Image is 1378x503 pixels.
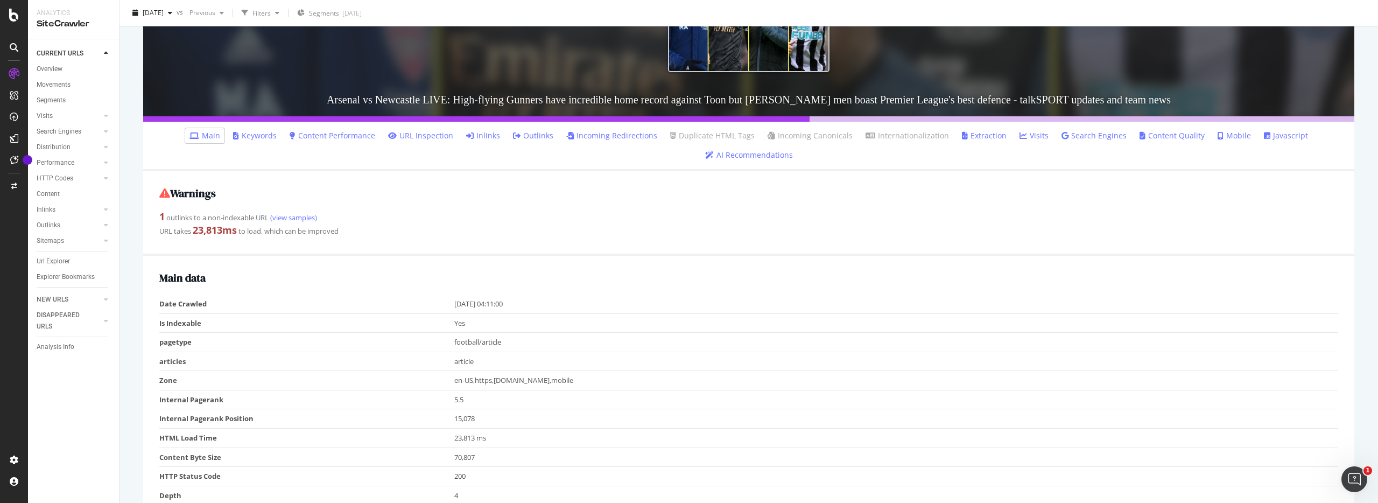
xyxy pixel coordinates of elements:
[128,4,177,22] button: [DATE]
[37,110,53,122] div: Visits
[866,130,949,141] a: Internationalization
[454,428,1339,448] td: 23,813 ms
[37,48,83,59] div: CURRENT URLS
[143,8,164,17] span: 2025 Sep. 21st
[159,210,1338,224] div: outlinks to a non-indexable URL
[159,313,454,333] td: Is Indexable
[37,220,60,231] div: Outlinks
[513,130,553,141] a: Outlinks
[37,341,111,353] a: Analysis Info
[37,79,111,90] a: Movements
[159,409,454,429] td: Internal Pagerank Position
[37,310,91,332] div: DISAPPEARED URLS
[37,256,70,267] div: Url Explorer
[159,448,454,467] td: Content Byte Size
[37,271,111,283] a: Explorer Bookmarks
[454,409,1339,429] td: 15,078
[37,310,101,332] a: DISAPPEARED URLS
[454,371,1339,390] td: en-US,https,[DOMAIN_NAME],mobile
[309,9,339,18] span: Segments
[962,130,1007,141] a: Extraction
[454,467,1339,486] td: 200
[1264,130,1308,141] a: Javascript
[37,188,60,200] div: Content
[159,210,165,223] strong: 1
[37,173,101,184] a: HTTP Codes
[670,130,755,141] a: Duplicate HTML Tags
[159,390,454,409] td: Internal Pagerank
[454,313,1339,333] td: Yes
[37,110,101,122] a: Visits
[293,4,366,22] button: Segments[DATE]
[1363,466,1372,475] span: 1
[454,448,1339,467] td: 70,807
[454,333,1339,352] td: football/article
[185,4,228,22] button: Previous
[37,188,111,200] a: Content
[37,79,71,90] div: Movements
[37,220,101,231] a: Outlinks
[159,295,454,313] td: Date Crawled
[159,187,1338,199] h2: Warnings
[768,130,853,141] a: Incoming Canonicals
[37,64,62,75] div: Overview
[388,130,453,141] a: URL Inspection
[37,95,111,106] a: Segments
[37,294,101,305] a: NEW URLS
[37,126,81,137] div: Search Engines
[1218,130,1251,141] a: Mobile
[37,157,74,169] div: Performance
[37,235,101,247] a: Sitemaps
[37,204,101,215] a: Inlinks
[189,130,220,141] a: Main
[252,8,271,17] div: Filters
[37,294,68,305] div: NEW URLS
[37,9,110,18] div: Analytics
[37,271,95,283] div: Explorer Bookmarks
[705,150,793,160] a: AI Recommendations
[37,157,101,169] a: Performance
[37,64,111,75] a: Overview
[159,352,454,371] td: articles
[454,295,1339,313] td: [DATE] 04:11:00
[566,130,657,141] a: Incoming Redirections
[159,333,454,352] td: pagetype
[159,371,454,390] td: Zone
[237,4,284,22] button: Filters
[466,130,500,141] a: Inlinks
[1140,130,1205,141] a: Content Quality
[159,223,1338,237] div: URL takes to load, which can be improved
[454,352,1339,371] td: article
[233,130,277,141] a: Keywords
[159,467,454,486] td: HTTP Status Code
[290,130,375,141] a: Content Performance
[37,235,64,247] div: Sitemaps
[37,341,74,353] div: Analysis Info
[37,18,110,30] div: SiteCrawler
[454,390,1339,409] td: 5.5
[159,428,454,448] td: HTML Load Time
[1061,130,1127,141] a: Search Engines
[159,272,1338,284] h2: Main data
[269,213,317,222] a: (view samples)
[1020,130,1049,141] a: Visits
[23,155,32,165] div: Tooltip anchor
[37,95,66,106] div: Segments
[37,126,101,137] a: Search Engines
[177,7,185,16] span: vs
[37,204,55,215] div: Inlinks
[37,142,101,153] a: Distribution
[37,173,73,184] div: HTTP Codes
[37,142,71,153] div: Distribution
[1341,466,1367,492] iframe: Intercom live chat
[185,8,215,17] span: Previous
[37,256,111,267] a: Url Explorer
[342,9,362,18] div: [DATE]
[143,83,1354,116] h3: Arsenal vs Newcastle LIVE: High-flying Gunners have incredible home record against Toon but [PERS...
[37,48,101,59] a: CURRENT URLS
[193,223,237,236] strong: 23,813 ms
